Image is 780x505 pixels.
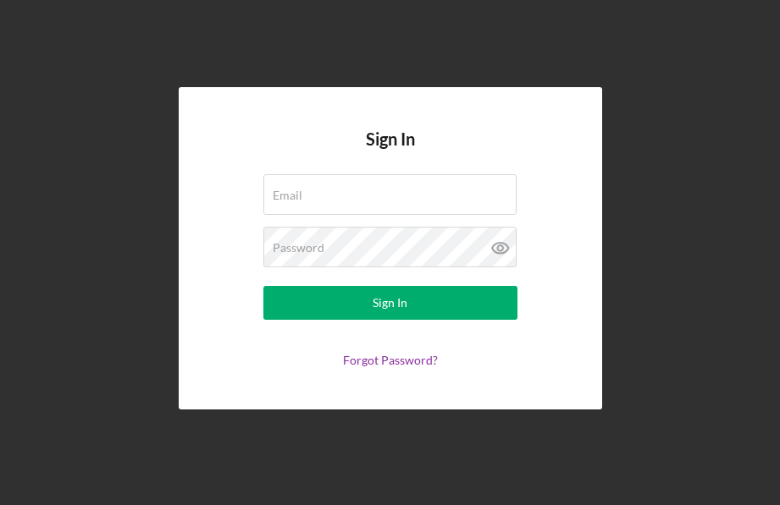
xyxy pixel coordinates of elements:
div: Sign In [373,286,407,320]
a: Forgot Password? [343,353,438,367]
label: Email [273,189,302,202]
h4: Sign In [366,129,415,174]
button: Sign In [263,286,517,320]
label: Password [273,241,324,255]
